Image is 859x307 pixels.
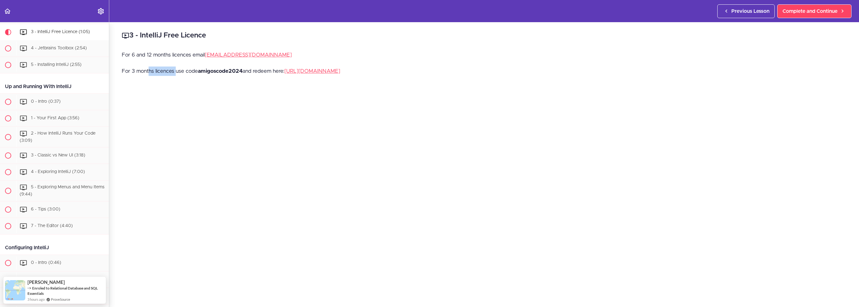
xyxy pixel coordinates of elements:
span: 4 - Exploring IntelliJ (7:00) [31,170,85,174]
a: Complete and Continue [777,4,852,18]
svg: Settings Menu [97,7,105,15]
a: Previous Lesson [717,4,775,18]
span: Complete and Continue [783,7,837,15]
p: For 3 months licences use code and redeem here: [122,67,847,76]
span: 5 - Exploring Menus and Menu Items (9:44) [20,185,105,197]
span: 7 - The Editor (4:40) [31,224,73,228]
span: 6 - Tips (3:00) [31,207,60,211]
span: Previous Lesson [731,7,769,15]
p: For 6 and 12 months licences email [122,50,847,60]
a: [URL][DOMAIN_NAME] [284,68,340,74]
span: 0 - Intro (0:37) [31,99,61,104]
strong: amigoscode2024 [198,68,243,74]
span: 5 - Installing IntelliJ (2:55) [31,62,81,67]
svg: Back to course curriculum [4,7,11,15]
span: 2 - How IntelliJ Runs Your Code (3:09) [20,131,96,143]
h2: 3 - IntelliJ Free Licence [122,30,847,41]
span: 4 - Jetbrains Toolbox (2:54) [31,46,87,50]
span: 3 - Classic vs New UI (3:18) [31,153,85,158]
span: 1 - Your First App (3:56) [31,116,79,120]
span: 3 - IntelliJ Free Licence (1:05) [31,30,90,34]
span: 0 - Intro (0:46) [31,260,61,265]
a: [EMAIL_ADDRESS][DOMAIN_NAME] [205,52,292,57]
